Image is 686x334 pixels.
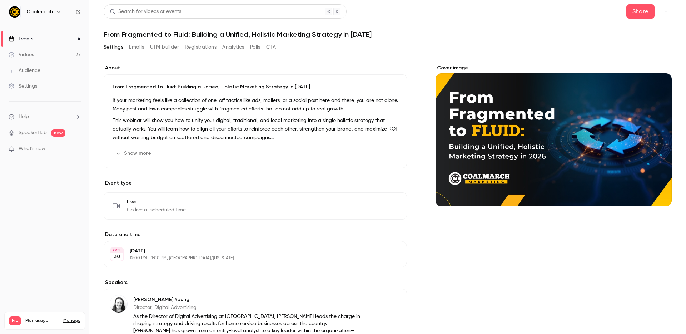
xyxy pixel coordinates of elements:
[9,51,34,58] div: Videos
[9,113,81,121] li: help-dropdown-opener
[104,180,407,187] p: Event type
[19,113,29,121] span: Help
[127,198,186,206] span: Live
[19,129,47,137] a: SpeakerHub
[19,145,45,153] span: What's new
[113,83,398,90] p: From Fragmented to Fluid: Building a Unified, Holistic Marketing Strategy in [DATE]
[130,255,369,261] p: 12:00 PM - 1:00 PM, [GEOGRAPHIC_DATA]/[US_STATE]
[104,231,407,238] label: Date and time
[104,41,123,53] button: Settings
[25,318,59,324] span: Plan usage
[114,253,120,260] p: 30
[222,41,244,53] button: Analytics
[9,6,20,18] img: Coalmarch
[110,8,181,15] div: Search for videos or events
[133,296,361,303] p: [PERSON_NAME] Young
[436,64,672,72] label: Cover image
[113,148,155,159] button: Show more
[63,318,80,324] a: Manage
[266,41,276,53] button: CTA
[104,30,672,39] h1: From Fragmented to Fluid: Building a Unified, Holistic Marketing Strategy in [DATE]
[110,295,127,313] img: Alanna Young
[130,247,369,255] p: [DATE]
[26,8,53,15] h6: Coalmarch
[127,206,186,213] span: Go live at scheduled time
[9,316,21,325] span: Pro
[9,67,40,74] div: Audience
[129,41,144,53] button: Emails
[51,129,65,137] span: new
[150,41,179,53] button: UTM builder
[104,279,407,286] label: Speakers
[133,304,361,311] p: Director, Digital Advertising
[110,248,123,253] div: OCT
[9,35,33,43] div: Events
[626,4,655,19] button: Share
[113,96,398,113] p: If your marketing feels like a collection of one-off tactics like ads, mailers, or a social post ...
[113,116,398,142] p: This webinar will show you how to unify your digital, traditional, and local marketing into a sin...
[9,83,37,90] div: Settings
[104,64,407,72] label: About
[185,41,217,53] button: Registrations
[250,41,260,53] button: Polls
[436,64,672,206] section: Cover image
